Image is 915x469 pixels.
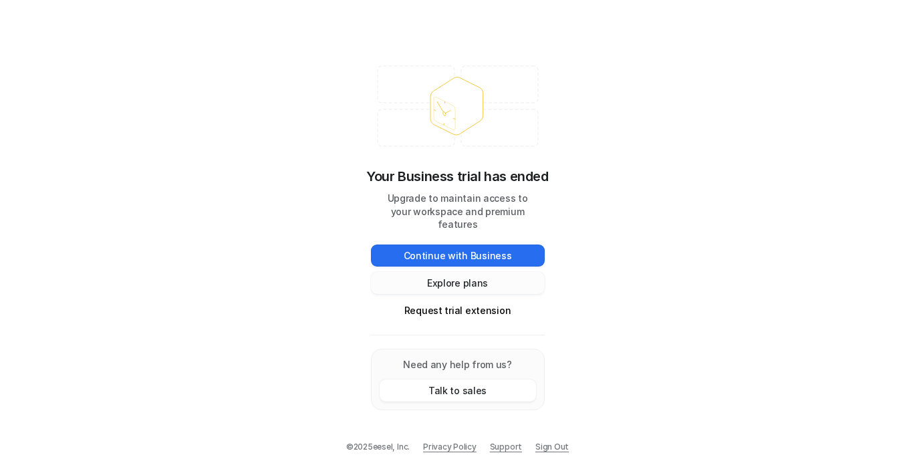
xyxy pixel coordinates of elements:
a: Sign Out [535,441,569,453]
button: Explore plans [371,272,545,294]
button: Continue with Business [371,245,545,267]
p: Need any help from us? [380,357,536,371]
button: Talk to sales [380,379,536,402]
button: Request trial extension [371,299,545,321]
p: © 2025 eesel, Inc. [346,441,410,453]
a: Privacy Policy [423,441,477,453]
p: Upgrade to maintain access to your workspace and premium features [371,192,545,232]
p: Your Business trial has ended [366,166,548,186]
span: Support [490,441,522,453]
